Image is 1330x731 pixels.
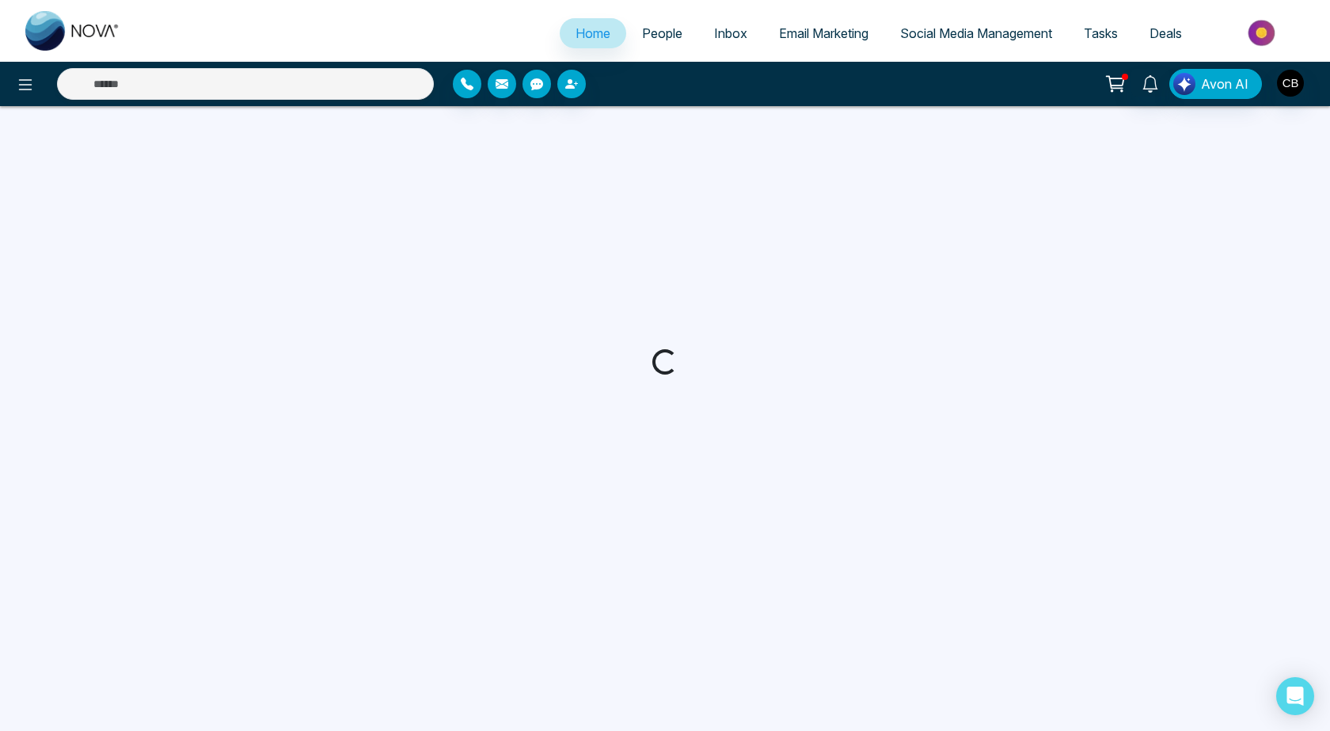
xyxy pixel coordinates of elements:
a: People [626,18,698,48]
span: Inbox [714,25,747,41]
span: Tasks [1084,25,1118,41]
span: Home [576,25,610,41]
img: Lead Flow [1173,73,1195,95]
span: Deals [1149,25,1182,41]
span: People [642,25,682,41]
a: Email Marketing [763,18,884,48]
button: Avon AI [1169,69,1262,99]
span: Social Media Management [900,25,1052,41]
a: Deals [1134,18,1198,48]
span: Avon AI [1201,74,1248,93]
img: User Avatar [1277,70,1304,97]
a: Social Media Management [884,18,1068,48]
span: Email Marketing [779,25,868,41]
div: Open Intercom Messenger [1276,677,1314,715]
img: Market-place.gif [1206,15,1320,51]
img: Nova CRM Logo [25,11,120,51]
a: Home [560,18,626,48]
a: Tasks [1068,18,1134,48]
a: Inbox [698,18,763,48]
